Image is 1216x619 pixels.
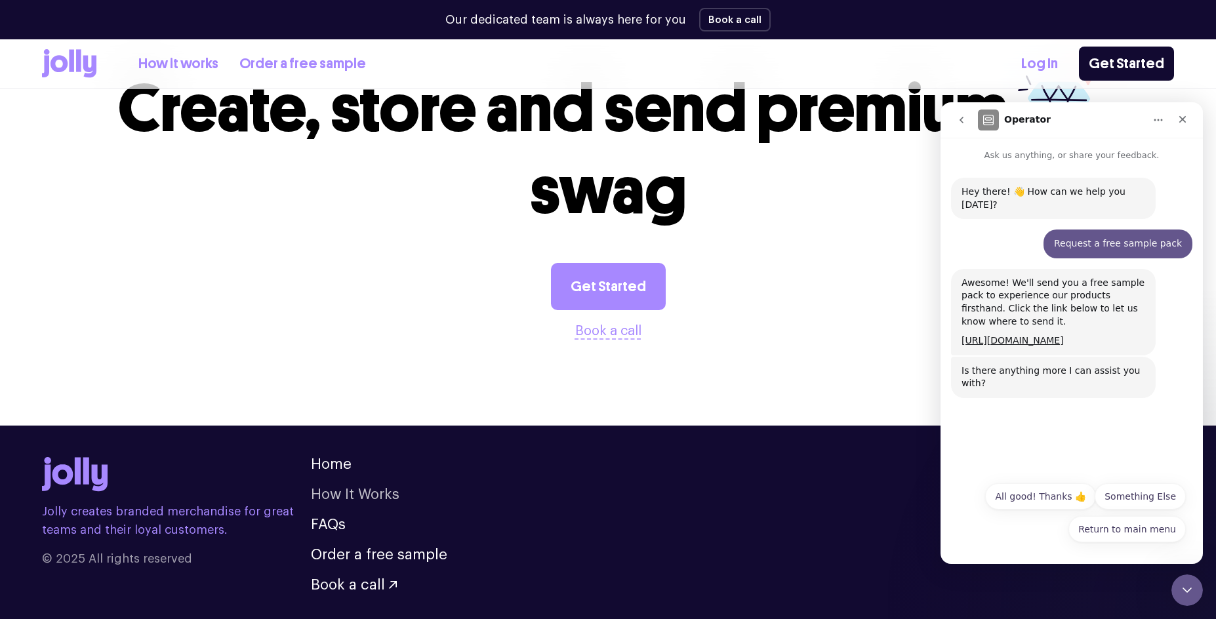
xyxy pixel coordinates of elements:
[1079,47,1174,81] a: Get Started
[445,11,686,29] p: Our dedicated team is always here for you
[311,487,399,502] a: How It Works
[699,8,771,31] button: Book a call
[311,457,352,471] a: Home
[311,548,447,562] a: Order a free sample
[138,53,218,75] a: How it works
[42,502,311,539] p: Jolly creates branded merchandise for great teams and their loyal customers.
[575,321,641,342] button: Book a call
[1171,574,1203,606] iframe: To enrich screen reader interactions, please activate Accessibility in Grammarly extension settings
[239,53,366,75] a: Order a free sample
[530,151,687,230] span: swag
[311,517,346,532] a: FAQs
[42,549,311,568] span: © 2025 All rights reserved
[941,102,1203,564] iframe: To enrich screen reader interactions, please activate Accessibility in Grammarly extension settings
[118,69,1008,148] span: Create, store and send premium
[311,578,385,592] span: Book a call
[311,578,397,592] button: Book a call
[551,263,666,310] a: Get Started
[1021,53,1058,75] a: Log In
